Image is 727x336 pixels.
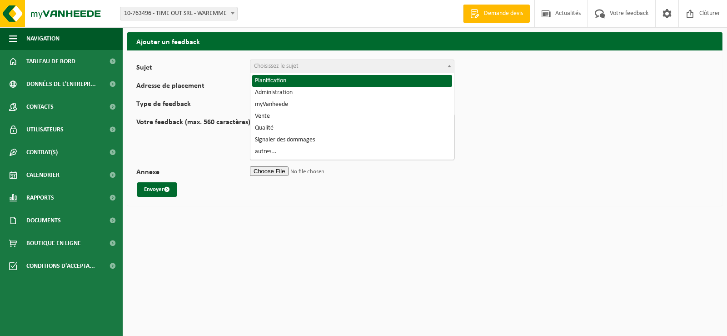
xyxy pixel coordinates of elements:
span: Contrat(s) [26,141,58,164]
span: Documents [26,209,61,232]
li: Qualité [252,122,452,134]
span: Rapports [26,186,54,209]
h2: Ajouter un feedback [127,32,722,50]
label: Adresse de placement [136,82,250,91]
span: Tableau de bord [26,50,75,73]
span: Conditions d'accepta... [26,255,95,277]
label: Annexe [136,169,250,178]
button: Envoyer [137,182,177,197]
li: Signaler des dommages [252,134,452,146]
li: myVanheede [252,99,452,110]
label: Sujet [136,64,250,73]
label: Type de feedback [136,100,250,110]
span: Navigation [26,27,60,50]
span: Contacts [26,95,54,118]
li: Vente [252,110,452,122]
span: Boutique en ligne [26,232,81,255]
label: Votre feedback (max. 560 caractères) [136,119,250,160]
span: 10-763496 - TIME OUT SRL - WAREMME [120,7,238,20]
span: Utilisateurs [26,118,64,141]
li: autres... [252,146,452,158]
li: Administration [252,87,452,99]
span: Calendrier [26,164,60,186]
span: Données de l'entrepr... [26,73,96,95]
li: Planification [252,75,452,87]
span: Choisissez le sujet [254,63,299,70]
span: 10-763496 - TIME OUT SRL - WAREMME [120,7,237,20]
a: Demande devis [463,5,530,23]
span: Demande devis [482,9,525,18]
